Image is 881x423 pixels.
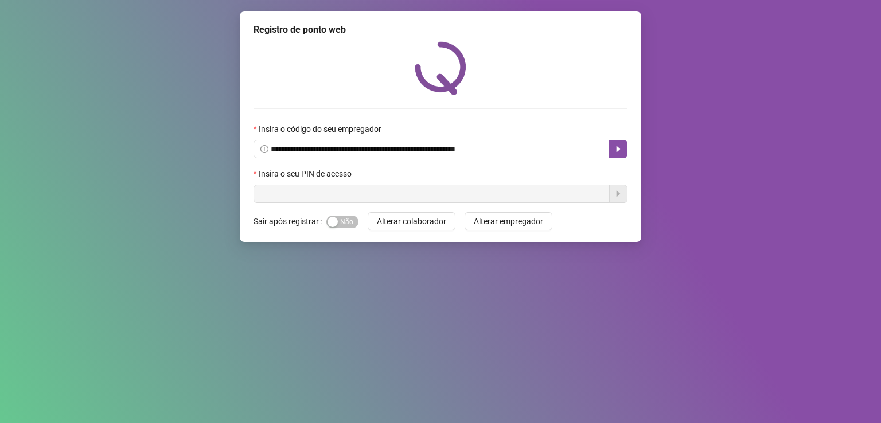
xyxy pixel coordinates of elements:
label: Insira o código do seu empregador [254,123,389,135]
span: Alterar colaborador [377,215,446,228]
span: caret-right [614,144,623,154]
img: QRPoint [415,41,466,95]
label: Insira o seu PIN de acesso [254,167,359,180]
label: Sair após registrar [254,212,326,230]
span: info-circle [260,145,268,153]
div: Registro de ponto web [254,23,627,37]
span: Alterar empregador [474,215,543,228]
button: Alterar colaborador [368,212,455,230]
button: Alterar empregador [465,212,552,230]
